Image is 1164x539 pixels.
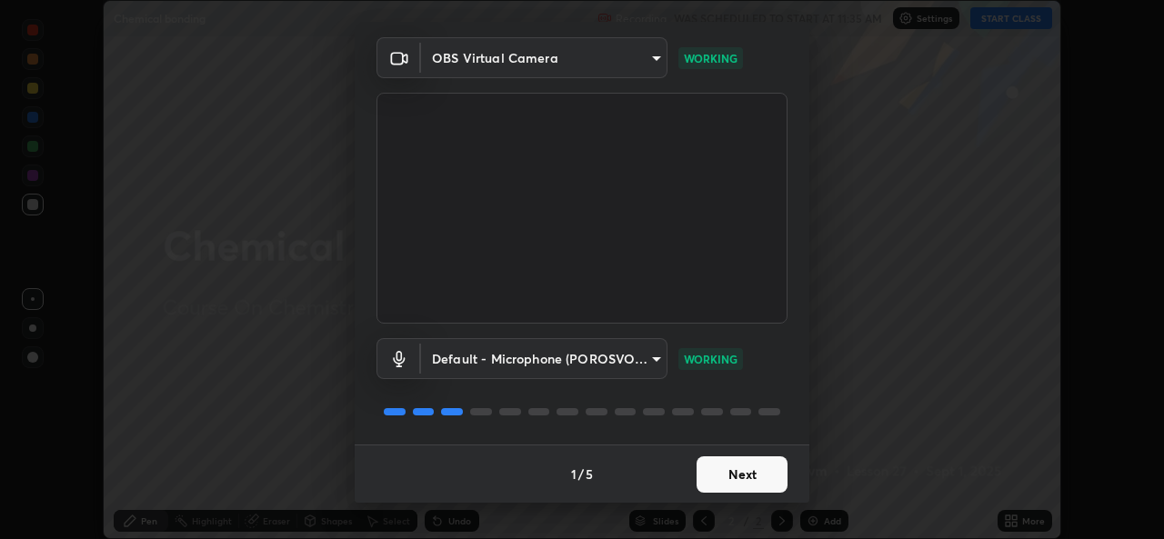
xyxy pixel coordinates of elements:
[571,464,577,484] h4: 1
[684,50,738,66] p: WORKING
[578,464,584,484] h4: /
[421,37,667,78] div: OBS Virtual Camera
[697,456,788,493] button: Next
[684,351,738,367] p: WORKING
[586,464,593,484] h4: 5
[421,338,667,379] div: OBS Virtual Camera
